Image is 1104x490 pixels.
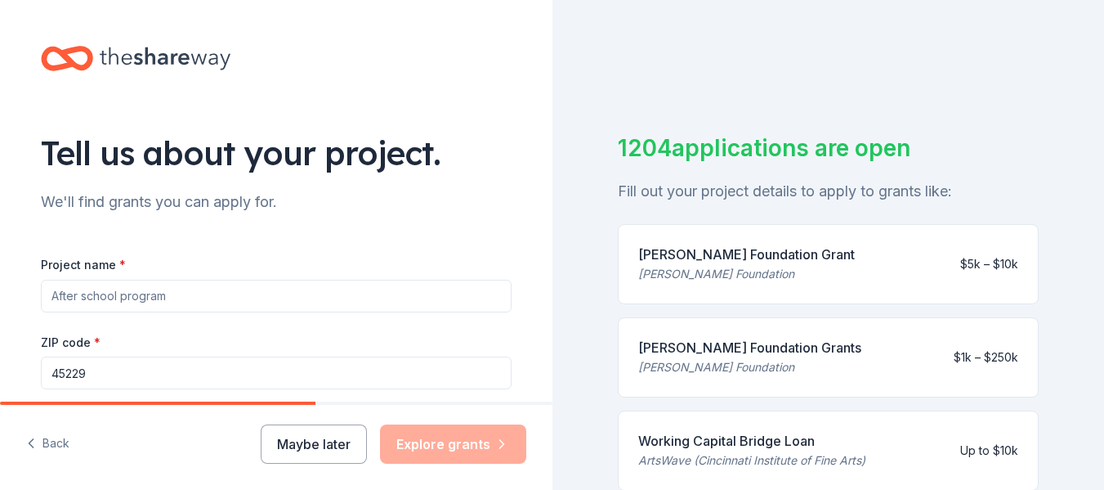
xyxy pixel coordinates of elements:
label: ZIP code [41,335,101,351]
div: Working Capital Bridge Loan [638,431,865,451]
div: Fill out your project details to apply to grants like: [618,178,1039,205]
div: [PERSON_NAME] Foundation [638,264,855,284]
button: Back [26,427,69,461]
div: [PERSON_NAME] Foundation Grants [638,338,861,357]
div: Up to $10k [960,441,1018,461]
div: Tell us about your project. [41,130,512,176]
input: 12345 (U.S. only) [41,357,512,389]
div: [PERSON_NAME] Foundation Grant [638,245,855,264]
label: Project name [41,257,126,273]
div: $5k – $10k [960,254,1018,274]
div: $1k – $250k [954,348,1018,367]
div: [PERSON_NAME] Foundation [638,357,861,377]
input: After school program [41,280,512,312]
button: Maybe later [261,425,367,464]
div: ArtsWave (Cincinnati Institute of Fine Arts) [638,451,865,470]
div: 1204 applications are open [618,131,1039,165]
div: We'll find grants you can apply for. [41,189,512,215]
